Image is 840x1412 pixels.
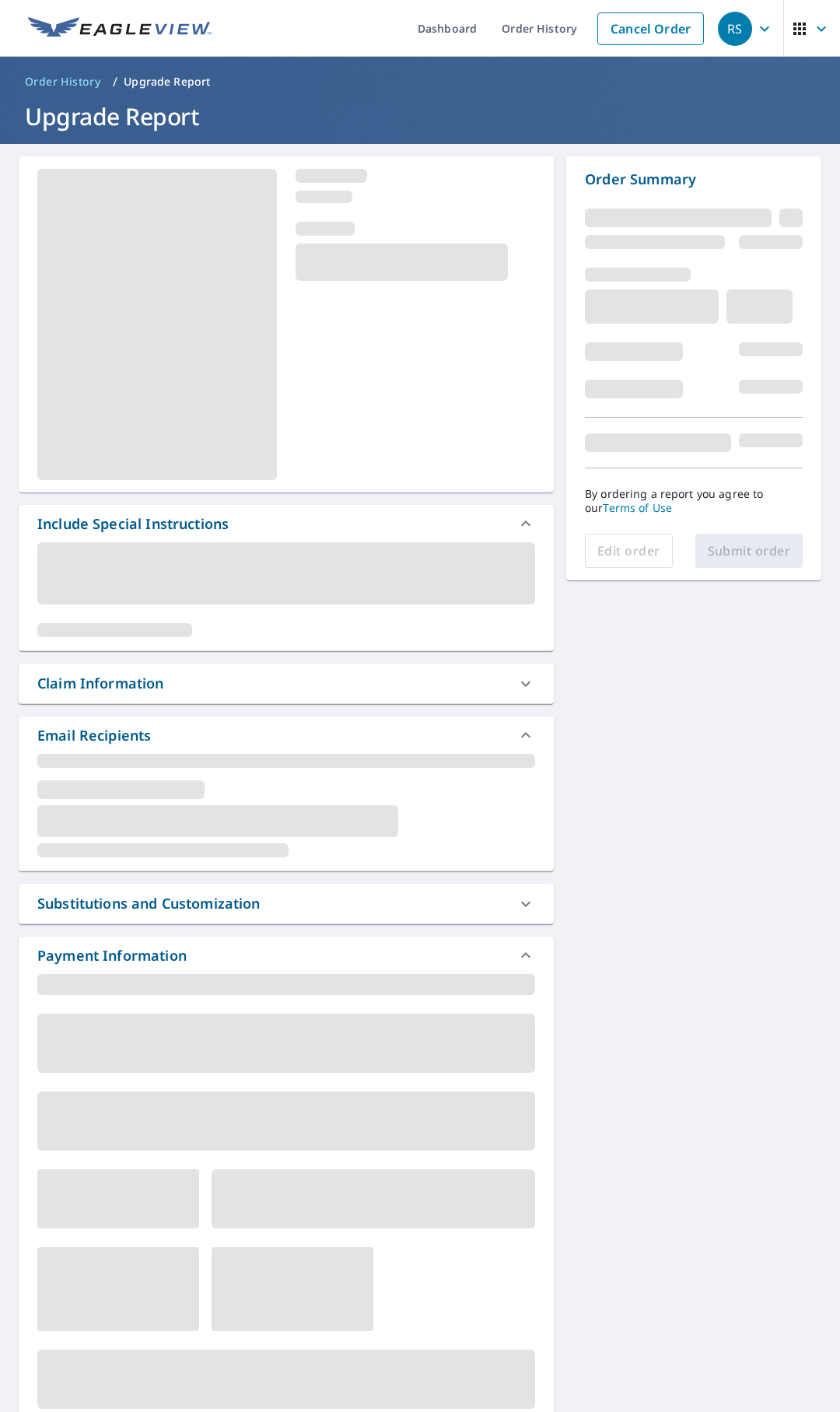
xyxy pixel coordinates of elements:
[718,12,752,46] div: RS
[19,717,554,754] div: Email Recipients
[19,69,821,94] nav: breadcrumb
[25,74,100,89] span: Order History
[19,664,554,703] div: Claim Information
[37,513,229,534] div: Include Special Instructions
[124,74,210,89] p: Upgrade Report
[19,884,554,923] div: Substitutions and Customization
[19,100,821,132] h1: Upgrade Report
[603,500,672,515] a: Terms of Use
[113,72,117,91] li: /
[19,937,554,974] div: Payment Information
[37,725,151,746] div: Email Recipients
[19,69,107,94] a: Order History
[585,169,803,190] p: Order Summary
[37,893,261,914] div: Substitutions and Customization
[597,12,704,45] a: Cancel Order
[28,17,212,40] img: EV Logo
[19,505,554,542] div: Include Special Instructions
[585,487,803,515] p: By ordering a report you agree to our
[37,673,164,694] div: Claim Information
[37,945,187,966] div: Payment Information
